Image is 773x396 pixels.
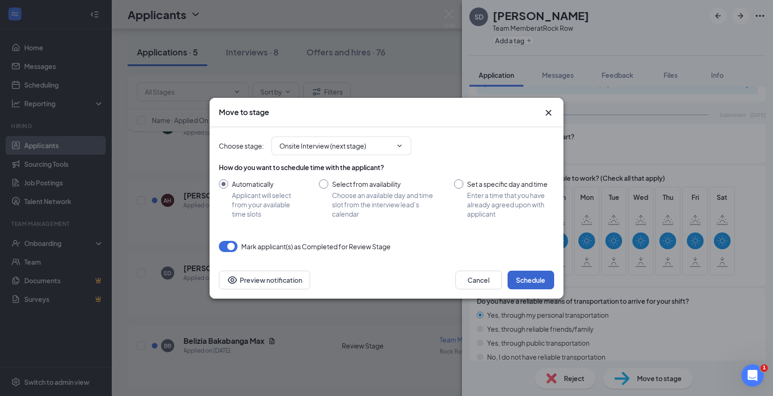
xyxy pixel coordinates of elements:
[455,271,502,289] button: Cancel
[219,271,310,289] button: Preview notificationEye
[741,364,764,387] iframe: Intercom live chat
[508,271,554,289] button: Schedule
[241,241,391,252] span: Mark applicant(s) as Completed for Review Stage
[543,107,554,118] button: Close
[396,142,403,150] svg: ChevronDown
[219,107,269,117] h3: Move to stage
[227,274,238,286] svg: Eye
[760,364,768,372] span: 1
[543,107,554,118] svg: Cross
[219,163,554,172] div: How do you want to schedule time with the applicant?
[219,141,264,151] span: Choose stage :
